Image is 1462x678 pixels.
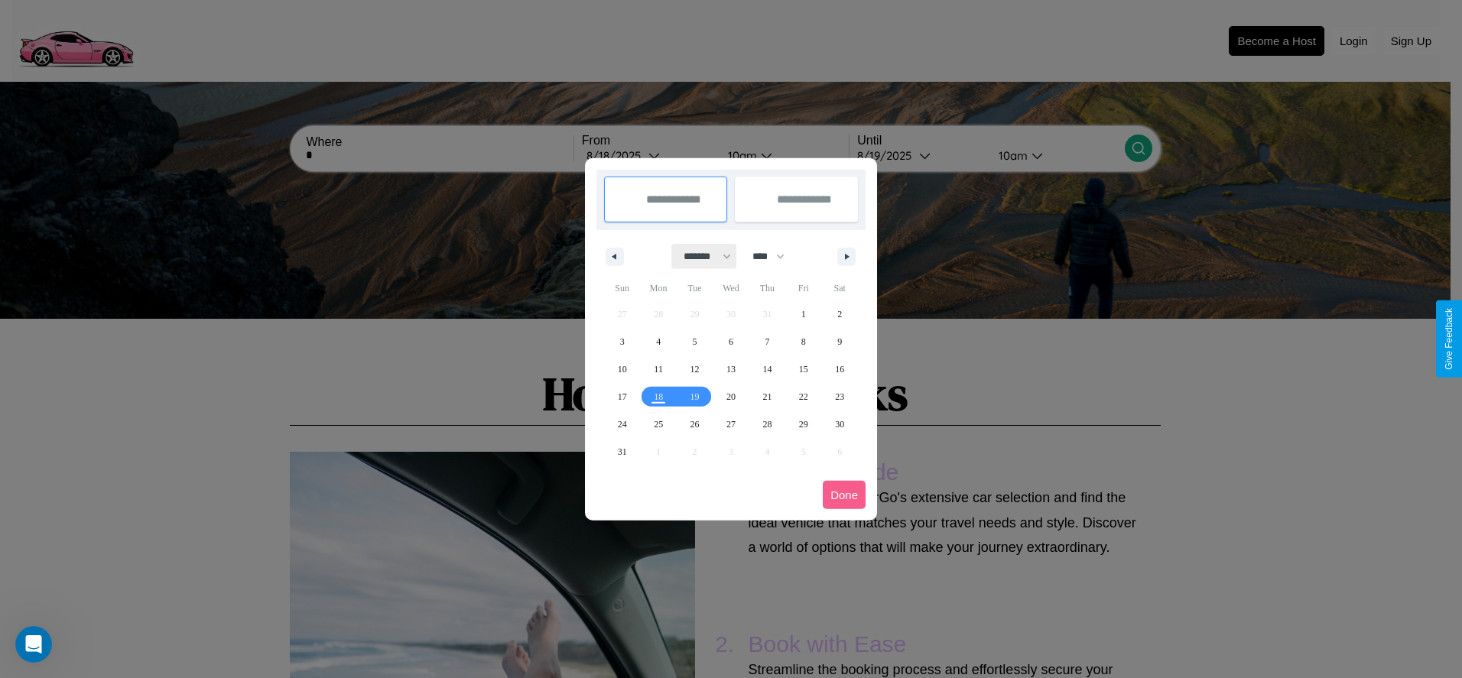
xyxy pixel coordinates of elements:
[762,355,772,383] span: 14
[604,410,640,438] button: 24
[762,383,772,410] span: 21
[749,328,785,355] button: 7
[640,328,676,355] button: 4
[604,328,640,355] button: 3
[823,481,866,509] button: Done
[618,410,627,438] span: 24
[677,328,713,355] button: 5
[604,355,640,383] button: 10
[835,355,844,383] span: 16
[713,355,749,383] button: 13
[690,383,700,410] span: 19
[713,383,749,410] button: 20
[713,410,749,438] button: 27
[1444,308,1454,370] div: Give Feedback
[713,328,749,355] button: 6
[713,276,749,300] span: Wed
[620,328,625,355] span: 3
[726,410,736,438] span: 27
[785,276,821,300] span: Fri
[801,328,806,355] span: 8
[690,355,700,383] span: 12
[822,383,858,410] button: 23
[785,383,821,410] button: 22
[640,276,676,300] span: Mon
[654,383,663,410] span: 18
[801,300,806,328] span: 1
[618,383,627,410] span: 17
[654,410,663,438] span: 25
[822,300,858,328] button: 2
[654,355,663,383] span: 11
[749,276,785,300] span: Thu
[822,276,858,300] span: Sat
[785,328,821,355] button: 8
[785,355,821,383] button: 15
[604,276,640,300] span: Sun
[677,383,713,410] button: 19
[618,438,627,466] span: 31
[749,355,785,383] button: 14
[729,328,733,355] span: 6
[656,328,661,355] span: 4
[640,410,676,438] button: 25
[835,383,844,410] span: 23
[822,355,858,383] button: 16
[749,410,785,438] button: 28
[785,410,821,438] button: 29
[837,300,842,328] span: 2
[799,355,808,383] span: 15
[677,276,713,300] span: Tue
[640,355,676,383] button: 11
[835,410,844,438] span: 30
[837,328,842,355] span: 9
[726,355,736,383] span: 13
[749,383,785,410] button: 21
[604,383,640,410] button: 17
[677,355,713,383] button: 12
[822,328,858,355] button: 9
[690,410,700,438] span: 26
[677,410,713,438] button: 26
[604,438,640,466] button: 31
[693,328,697,355] span: 5
[799,410,808,438] span: 29
[822,410,858,438] button: 30
[799,383,808,410] span: 22
[726,383,736,410] span: 20
[15,626,52,663] iframe: Intercom live chat
[762,410,772,438] span: 28
[785,300,821,328] button: 1
[640,383,676,410] button: 18
[765,328,769,355] span: 7
[618,355,627,383] span: 10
